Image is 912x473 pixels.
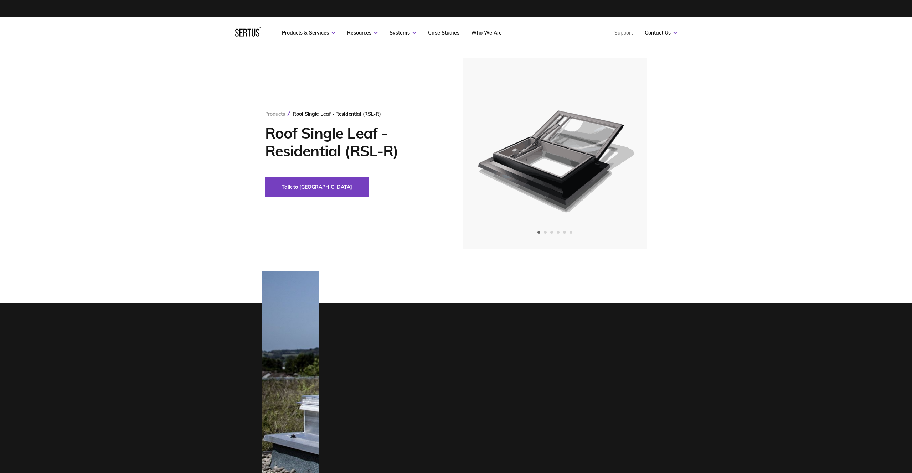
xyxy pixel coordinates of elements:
a: Products & Services [282,30,335,36]
span: Go to slide 2 [544,231,547,234]
h1: Roof Single Leaf - Residential (RSL-R) [265,124,442,160]
span: Go to slide 6 [570,231,572,234]
a: Who We Are [471,30,502,36]
a: Case Studies [428,30,459,36]
div: Next slide [613,145,630,162]
span: Go to slide 4 [557,231,560,234]
a: Systems [390,30,416,36]
div: Previous slide [480,145,497,162]
a: Resources [347,30,378,36]
a: Support [614,30,633,36]
span: Go to slide 3 [550,231,553,234]
a: Products [265,111,285,117]
button: Talk to [GEOGRAPHIC_DATA] [265,177,369,197]
a: Contact Us [645,30,677,36]
span: Go to slide 5 [563,231,566,234]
